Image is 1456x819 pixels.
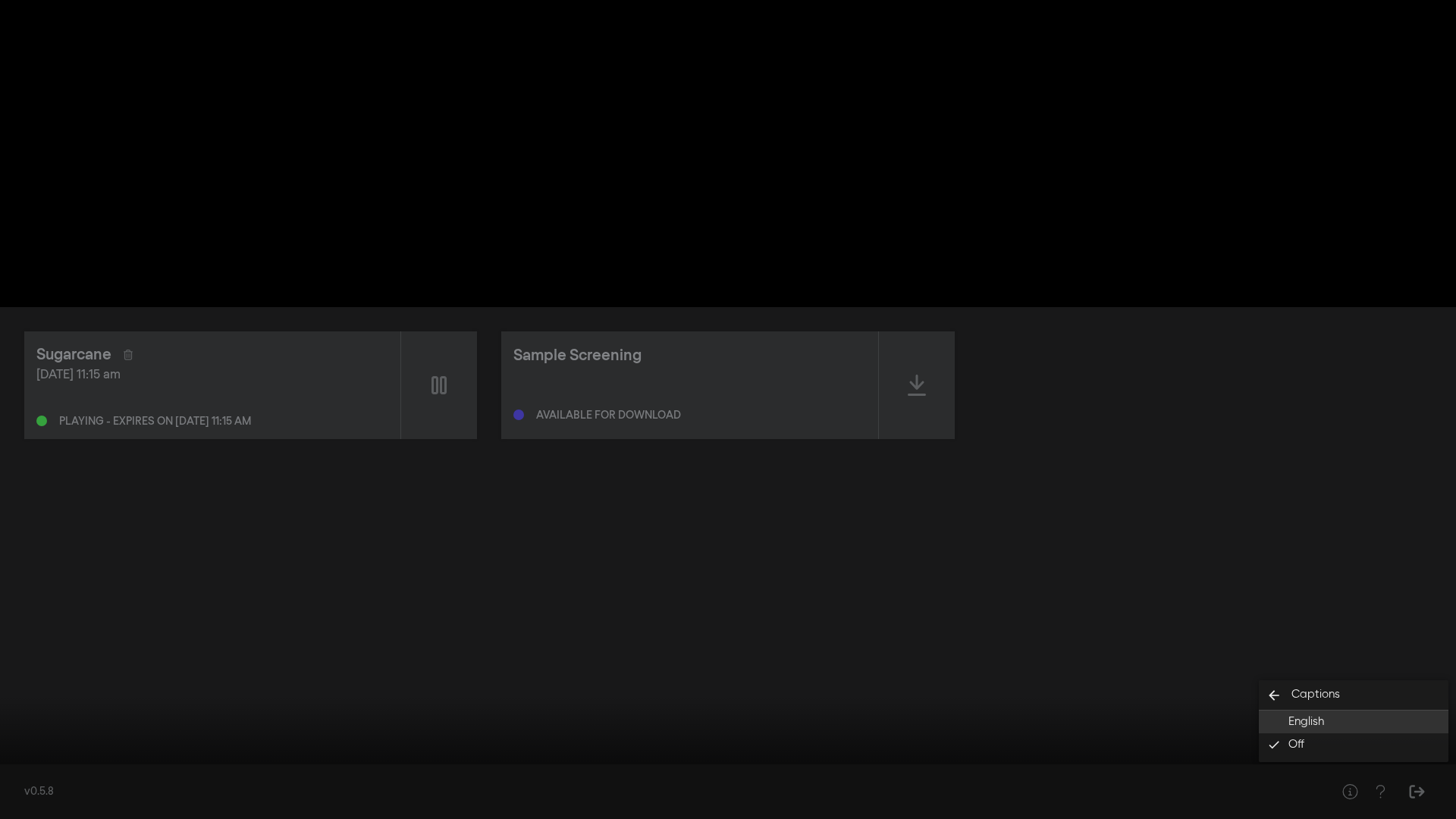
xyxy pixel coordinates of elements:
[24,784,1304,800] div: v0.5.8
[1263,738,1288,752] i: done
[1335,777,1365,807] button: Help
[1288,714,1324,731] span: English
[1259,688,1289,703] i: arrow_back
[1288,736,1304,754] span: Off
[1365,777,1395,807] button: Help
[1259,733,1448,756] button: Off
[1259,711,1448,733] button: English
[1291,686,1340,704] span: Captions
[1401,777,1432,807] button: Sign Out
[1259,680,1448,711] button: Back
